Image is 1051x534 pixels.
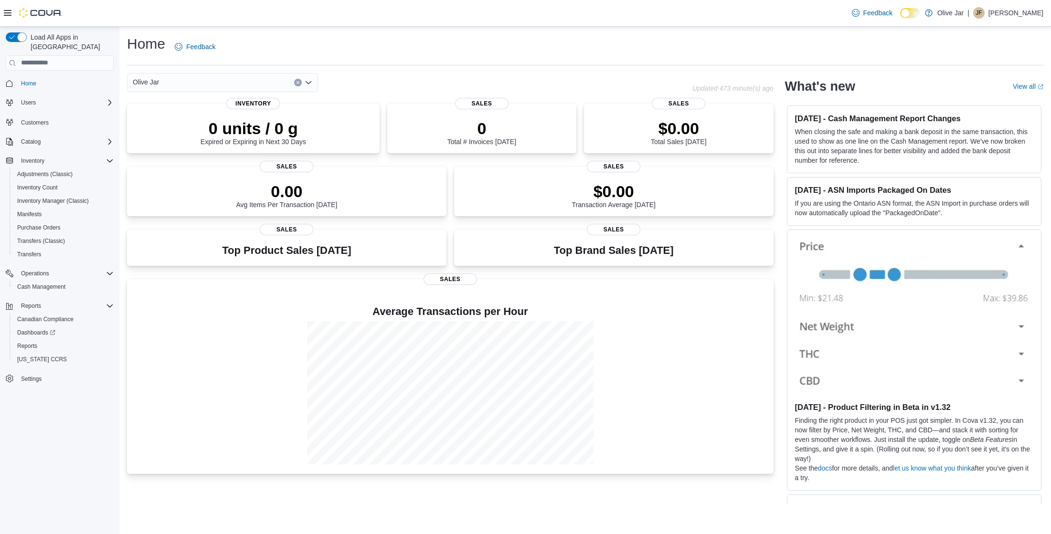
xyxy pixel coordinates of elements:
[10,194,117,208] button: Inventory Manager (Classic)
[13,354,71,365] a: [US_STATE] CCRS
[424,273,477,285] span: Sales
[976,7,982,19] span: JF
[17,117,53,128] a: Customers
[447,119,516,146] div: Total # Invoices [DATE]
[17,77,114,89] span: Home
[171,37,219,56] a: Feedback
[848,3,896,22] a: Feedback
[17,116,114,128] span: Customers
[13,340,114,352] span: Reports
[10,326,117,339] a: Dashboards
[785,79,855,94] h2: What's new
[572,182,656,209] div: Transaction Average [DATE]
[10,234,117,248] button: Transfers (Classic)
[10,280,117,293] button: Cash Management
[893,464,971,472] a: let us know what you think
[13,182,62,193] a: Inventory Count
[21,302,41,310] span: Reports
[186,42,215,52] span: Feedback
[13,222,64,233] a: Purchase Orders
[2,135,117,148] button: Catalog
[260,161,313,172] span: Sales
[587,224,640,235] span: Sales
[17,251,41,258] span: Transfers
[13,222,114,233] span: Purchase Orders
[13,168,114,180] span: Adjustments (Classic)
[21,157,44,165] span: Inventory
[19,8,62,18] img: Cova
[795,127,1033,165] p: When closing the safe and making a bank deposit in the same transaction, this used to show as one...
[17,342,37,350] span: Reports
[13,249,114,260] span: Transfers
[222,245,351,256] h3: Top Product Sales [DATE]
[937,7,964,19] p: Olive Jar
[236,182,337,201] p: 0.00
[13,354,114,365] span: Washington CCRS
[13,235,69,247] a: Transfers (Classic)
[2,76,117,90] button: Home
[795,114,1033,123] h3: [DATE] - Cash Management Report Changes
[652,98,705,109] span: Sales
[10,353,117,366] button: [US_STATE] CCRS
[21,80,36,87] span: Home
[795,463,1033,482] p: See the for more details, and after you’ve given it a try.
[970,436,1012,443] em: Beta Features
[2,96,117,109] button: Users
[17,300,114,312] span: Reports
[13,314,114,325] span: Canadian Compliance
[863,8,892,18] span: Feedback
[2,267,117,280] button: Operations
[13,209,114,220] span: Manifests
[973,7,985,19] div: Jonathan Ferdman
[13,249,45,260] a: Transfers
[17,356,67,363] span: [US_STATE] CCRS
[10,248,117,261] button: Transfers
[236,182,337,209] div: Avg Items Per Transaction [DATE]
[651,119,706,146] div: Total Sales [DATE]
[692,84,774,92] p: Updated 473 minute(s) ago
[13,281,114,293] span: Cash Management
[13,340,41,352] a: Reports
[900,8,920,18] input: Dark Mode
[13,327,114,338] span: Dashboards
[988,7,1043,19] p: [PERSON_NAME]
[294,79,302,86] button: Clear input
[127,34,165,53] h1: Home
[17,329,55,336] span: Dashboards
[21,119,49,126] span: Customers
[2,372,117,386] button: Settings
[10,221,117,234] button: Purchase Orders
[135,306,766,317] h4: Average Transactions per Hour
[17,170,73,178] span: Adjustments (Classic)
[27,32,114,52] span: Load All Apps in [GEOGRAPHIC_DATA]
[967,7,969,19] p: |
[17,97,40,108] button: Users
[17,373,114,385] span: Settings
[13,281,69,293] a: Cash Management
[17,155,48,167] button: Inventory
[17,315,74,323] span: Canadian Compliance
[21,138,41,146] span: Catalog
[795,503,1033,512] h3: [DATE] - Cash Out & Safe Close Changes
[260,224,313,235] span: Sales
[17,283,65,291] span: Cash Management
[10,181,117,194] button: Inventory Count
[1013,83,1043,90] a: View allExternal link
[13,182,114,193] span: Inventory Count
[133,76,159,88] span: Olive Jar
[17,97,114,108] span: Users
[17,136,114,147] span: Catalog
[226,98,280,109] span: Inventory
[10,313,117,326] button: Canadian Compliance
[17,210,42,218] span: Manifests
[17,78,40,89] a: Home
[2,115,117,129] button: Customers
[1038,84,1043,90] svg: External link
[587,161,640,172] span: Sales
[795,185,1033,195] h3: [DATE] - ASN Imports Packaged On Dates
[10,208,117,221] button: Manifests
[13,209,45,220] a: Manifests
[13,168,76,180] a: Adjustments (Classic)
[201,119,306,146] div: Expired or Expiring in Next 30 Days
[17,300,45,312] button: Reports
